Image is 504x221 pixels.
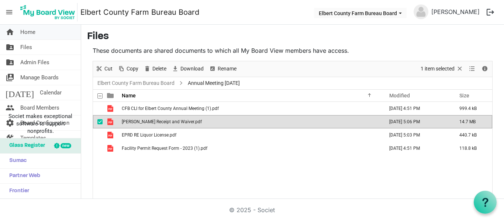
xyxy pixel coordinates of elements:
button: logout [483,4,498,20]
span: [DATE] [6,85,34,100]
button: View dropdownbutton [467,64,476,73]
span: EPRD RE Liquor License.pdf [122,132,176,138]
td: Facility Permit Request Form - 2023 (1).pdf is template cell column header Name [120,142,382,155]
td: 440.7 kB is template cell column header Size [452,128,492,142]
span: folder_shared [6,40,14,55]
span: Sumac [6,153,27,168]
a: Elbert County Farm Bureau Board [80,5,199,20]
button: Delete [142,64,168,73]
button: Download [170,64,205,73]
span: people [6,100,14,115]
td: checkbox [93,142,103,155]
td: CJ Park Receipt and Waiver.pdf is template cell column header Name [120,115,382,128]
a: Elbert County Farm Bureau Board [96,79,176,88]
span: Cut [104,64,113,73]
span: folder_shared [6,55,14,70]
a: My Board View Logo [18,3,80,21]
span: home [6,25,14,39]
button: Cut [94,64,114,73]
div: Cut [93,61,115,77]
h3: Files [87,31,498,43]
button: Rename [208,64,238,73]
td: August 27, 2025 5:06 PM column header Modified [382,115,452,128]
span: Copy [126,64,139,73]
div: View [466,61,479,77]
span: Facility Permit Request Form - 2023 (1).pdf [122,146,207,151]
div: Download [169,61,206,77]
span: Delete [152,64,167,73]
p: These documents are shared documents to which all My Board View members have access. [93,46,493,55]
span: Rename [217,64,237,73]
span: Calendar [40,85,62,100]
span: Manage Boards [20,70,59,85]
td: checkbox [93,115,103,128]
td: checkbox [93,102,103,115]
button: Selection [420,64,465,73]
td: August 27, 2025 5:03 PM column header Modified [382,128,452,142]
div: Delete [141,61,169,77]
span: [PERSON_NAME] Receipt and Waiver.pdf [122,119,202,124]
span: Download [180,64,204,73]
td: 999.4 kB is template cell column header Size [452,102,492,115]
img: My Board View Logo [18,3,77,21]
td: EPRD RE Liquor License.pdf is template cell column header Name [120,128,382,142]
td: is template cell column header type [103,115,120,128]
span: Societ makes exceptional software to support nonprofits. [3,113,77,135]
span: Files [20,40,32,55]
div: Clear selection [418,61,466,77]
button: Elbert County Farm Bureau Board dropdownbutton [314,8,407,18]
div: Copy [115,61,141,77]
span: menu [2,5,16,19]
span: 1 item selected [420,64,455,73]
span: Modified [389,93,410,99]
td: CFB CLI for Elbert County Annual Meeting (1).pdf is template cell column header Name [120,102,382,115]
div: new [61,143,71,148]
td: August 27, 2025 4:51 PM column header Modified [382,142,452,155]
span: Admin Files [20,55,49,70]
span: Name [122,93,136,99]
span: Partner Web [6,169,40,183]
span: Size [459,93,469,99]
td: 14.7 MB is template cell column header Size [452,115,492,128]
td: is template cell column header type [103,128,120,142]
button: Copy [117,64,140,73]
span: CFB CLI for Elbert County Annual Meeting (1).pdf [122,106,219,111]
td: is template cell column header type [103,102,120,115]
img: no-profile-picture.svg [414,4,428,19]
span: Glass Register [6,138,45,153]
a: [PERSON_NAME] [428,4,483,19]
span: Frontier [6,184,29,198]
button: Details [480,64,490,73]
span: Annual Meeting [DATE] [186,79,241,88]
span: Board Members [20,100,59,115]
td: 118.8 kB is template cell column header Size [452,142,492,155]
span: Home [20,25,35,39]
div: Details [479,61,491,77]
td: is template cell column header type [103,142,120,155]
a: © 2025 - Societ [229,206,275,214]
td: August 27, 2025 4:51 PM column header Modified [382,102,452,115]
div: Rename [206,61,239,77]
span: switch_account [6,70,14,85]
td: checkbox [93,128,103,142]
